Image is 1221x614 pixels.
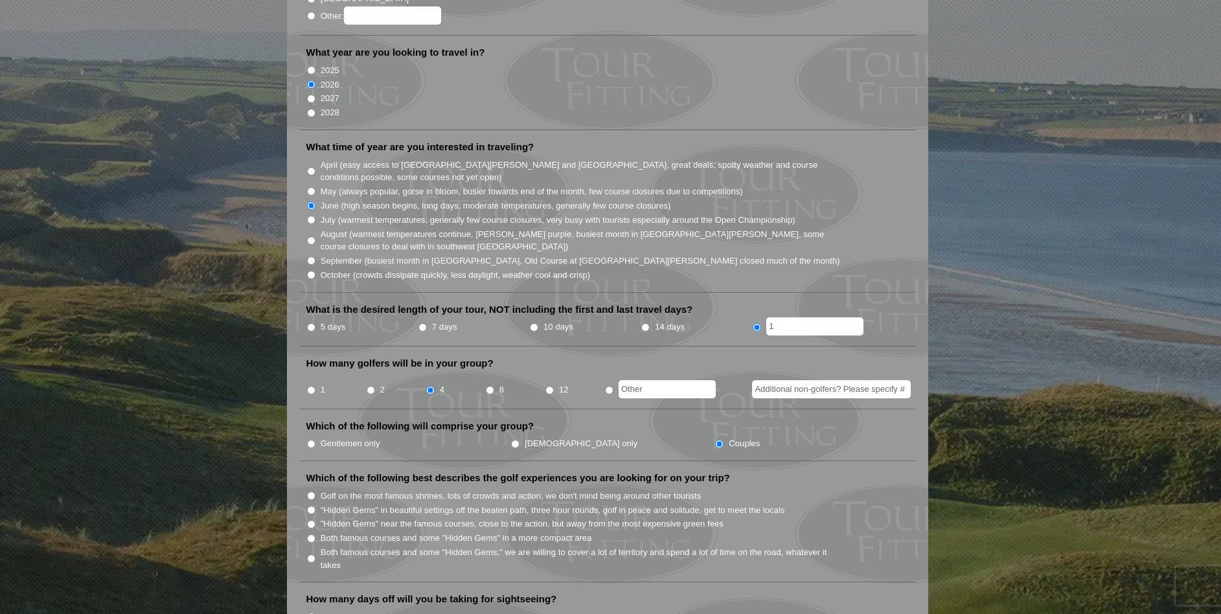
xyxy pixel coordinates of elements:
[543,321,573,334] label: 10 days
[321,106,339,119] label: 2028
[380,383,385,396] label: 2
[321,78,339,91] label: 2026
[432,321,457,334] label: 7 days
[321,255,840,267] label: September (busiest month in [GEOGRAPHIC_DATA], Old Course at [GEOGRAPHIC_DATA][PERSON_NAME] close...
[729,437,760,450] label: Couples
[321,437,380,450] label: Gentlemen only
[321,159,841,184] label: April (easy access to [GEOGRAPHIC_DATA][PERSON_NAME] and [GEOGRAPHIC_DATA], great deals, spotty w...
[306,46,485,59] label: What year are you looking to travel in?
[752,380,911,398] input: Additional non-golfers? Please specify #
[321,383,325,396] label: 1
[440,383,444,396] label: 4
[306,303,693,316] label: What is the desired length of your tour, NOT including the first and last travel days?
[321,321,346,334] label: 5 days
[321,532,592,545] label: Both famous courses and some "Hidden Gems" in a more compact area
[321,504,785,517] label: "Hidden Gems" in beautiful settings off the beaten path, three hour rounds, golf in peace and sol...
[321,517,724,530] label: "Hidden Gems" near the famous courses, close to the action, but away from the most expensive gree...
[499,383,504,396] label: 8
[321,546,841,571] label: Both famous courses and some "Hidden Gems," we are willing to cover a lot of territory and spend ...
[525,437,637,450] label: [DEMOGRAPHIC_DATA] only
[306,593,557,606] label: How many days off will you be taking for sightseeing?
[655,321,685,334] label: 14 days
[321,214,795,227] label: July (warmest temperatures, generally few course closures, very busy with tourists especially aro...
[766,317,863,335] input: Other
[321,185,743,198] label: May (always popular, gorse in bloom, busier towards end of the month, few course closures due to ...
[619,380,716,398] input: Other
[321,6,441,25] label: Other:
[306,472,730,484] label: Which of the following best describes the golf experiences you are looking for on your trip?
[321,228,841,253] label: August (warmest temperatures continue, [PERSON_NAME] purple, busiest month in [GEOGRAPHIC_DATA][P...
[306,141,534,153] label: What time of year are you interested in traveling?
[321,269,591,282] label: October (crowds dissipate quickly, less daylight, weather cool and crisp)
[321,92,339,105] label: 2027
[321,199,671,212] label: June (high season begins, long days, moderate temperatures, generally few course closures)
[344,6,441,25] input: Other:
[321,64,339,77] label: 2025
[306,420,534,433] label: Which of the following will comprise your group?
[559,383,569,396] label: 12
[321,490,702,503] label: Golf on the most famous shrines, lots of crowds and action, we don't mind being around other tour...
[306,357,494,370] label: How many golfers will be in your group?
